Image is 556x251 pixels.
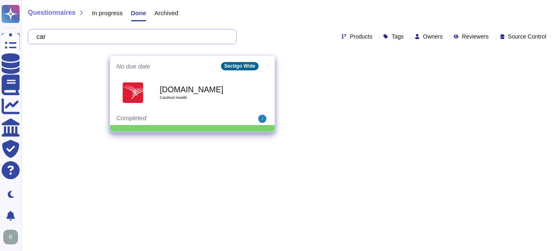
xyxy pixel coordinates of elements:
span: Done [131,10,147,16]
img: user [258,115,267,123]
span: Questionnaires [28,9,75,16]
span: Products [350,34,372,39]
button: user [2,228,24,246]
span: No due date [116,63,150,69]
div: Completed [116,115,218,123]
span: In progress [92,10,122,16]
span: Source Control [508,34,546,39]
img: user [3,230,18,244]
span: Archived [154,10,178,16]
img: Logo [122,82,143,103]
span: Owners [423,34,443,39]
div: Sectigo Wide [221,62,258,70]
span: Cardinal Health [160,96,242,100]
span: Reviewers [462,34,488,39]
input: Search by keywords [32,30,228,44]
b: [DOMAIN_NAME] [160,85,242,93]
span: Tags [391,34,404,39]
